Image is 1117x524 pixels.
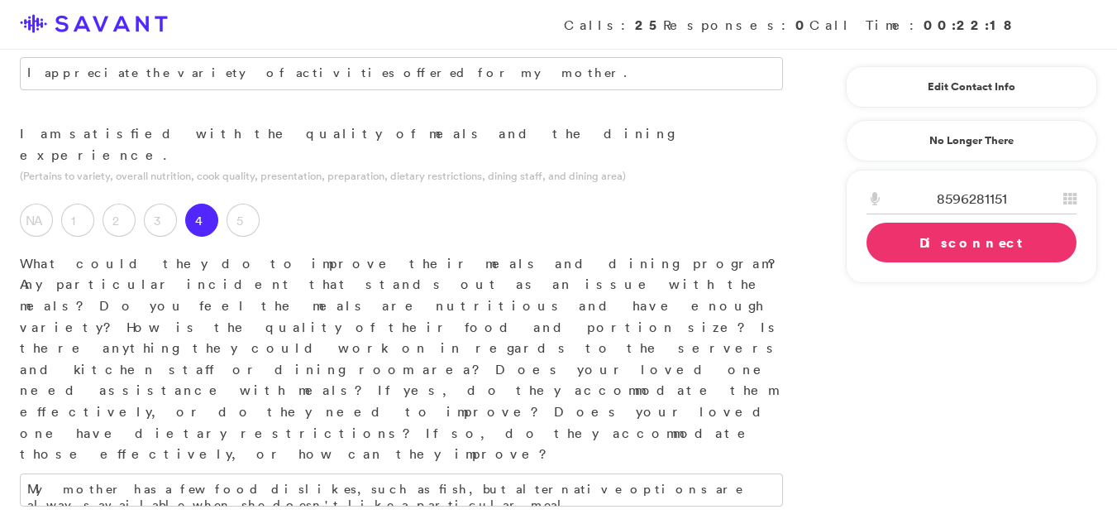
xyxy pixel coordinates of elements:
p: I am satisfied with the quality of meals and the dining experience. [20,123,783,166]
a: Edit Contact Info [866,74,1076,100]
label: 5 [227,204,260,237]
p: What could they do to improve their meals and dining program? Any particular incident that stands... [20,253,783,465]
strong: 25 [635,16,663,34]
strong: 00:22:18 [924,16,1014,34]
label: NA [20,204,53,237]
label: 3 [144,204,177,237]
label: 2 [103,204,136,237]
strong: 0 [795,16,809,34]
label: 1 [61,204,94,237]
a: No Longer There [846,120,1097,161]
a: Disconnect [866,223,1076,262]
label: 4 [185,204,218,237]
p: (Pertains to variety, overall nutrition, cook quality, presentation, preparation, dietary restric... [20,168,783,184]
